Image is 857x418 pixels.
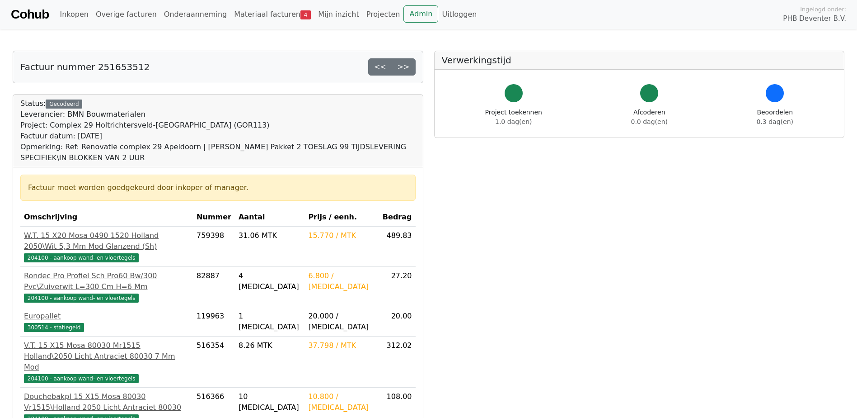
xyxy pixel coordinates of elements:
div: 10.800 / [MEDICAL_DATA] [308,391,375,413]
a: Rondec Pro Profiel Sch Pro60 Bw/300 Pvc\Zuiverwit L=300 Cm H=6 Mm204100 - aankoop wand- en vloert... [24,271,189,303]
td: 489.83 [378,227,415,267]
a: V.T. 15 X15 Mosa 80030 Mr1515 Holland\2050 Licht Antraciet 80030 7 Mm Mod204100 - aankoop wand- e... [24,340,189,384]
a: W.T. 15 X20 Mosa 0490 1520 Holland 2050\Wit 5,3 Mm Mod Glanzend (Sh)204100 - aankoop wand- en vlo... [24,230,189,263]
span: 204100 - aankoop wand- en vloertegels [24,374,139,383]
a: << [368,58,392,76]
a: Admin [403,5,438,23]
div: 20.000 / [MEDICAL_DATA] [308,311,375,332]
div: Beoordelen [757,108,793,127]
td: 20.00 [378,307,415,337]
div: Opmerking: Ref: Renovatie complex 29 Apeldoorn | [PERSON_NAME] Pakket 2 TOESLAG 99 TIJDSLEVERING ... [20,142,416,163]
th: Prijs / eenh. [304,208,378,227]
div: Project: Complex 29 Holtrichtersveld-[GEOGRAPHIC_DATA] (GOR113) [20,120,416,131]
td: 516354 [193,337,235,388]
td: 119963 [193,307,235,337]
div: 15.770 / MTK [308,230,375,241]
div: Project toekennen [485,108,542,127]
div: Europallet [24,311,189,322]
span: 204100 - aankoop wand- en vloertegels [24,253,139,262]
th: Aantal [235,208,304,227]
span: PHB Deventer B.V. [783,14,846,24]
div: 10 [MEDICAL_DATA] [239,391,301,413]
span: 1.0 dag(en) [495,118,532,125]
span: 0.3 dag(en) [757,118,793,125]
div: 31.06 MTK [239,230,301,241]
div: Gecodeerd [46,100,82,109]
div: 37.798 / MTK [308,340,375,351]
a: Uitloggen [438,5,480,24]
div: Rondec Pro Profiel Sch Pro60 Bw/300 Pvc\Zuiverwit L=300 Cm H=6 Mm [24,271,189,292]
div: 6.800 / [MEDICAL_DATA] [308,271,375,292]
td: 759398 [193,227,235,267]
h5: Verwerkingstijd [442,55,837,66]
div: 8.26 MTK [239,340,301,351]
div: Afcoderen [631,108,668,127]
div: Factuur datum: [DATE] [20,131,416,142]
div: 1 [MEDICAL_DATA] [239,311,301,332]
span: Ingelogd onder: [800,5,846,14]
h5: Factuur nummer 251653512 [20,62,150,72]
span: 4 [300,10,311,19]
a: Europallet300514 - statiegeld [24,311,189,332]
span: 300514 - statiegeld [24,323,84,332]
div: W.T. 15 X20 Mosa 0490 1520 Holland 2050\Wit 5,3 Mm Mod Glanzend (Sh) [24,230,189,252]
a: Cohub [11,4,49,25]
td: 312.02 [378,337,415,388]
span: 204100 - aankoop wand- en vloertegels [24,294,139,303]
a: >> [392,58,416,76]
div: Status: [20,98,416,163]
a: Projecten [363,5,404,24]
a: Onderaanneming [160,5,230,24]
span: 0.0 dag(en) [631,118,668,125]
th: Nummer [193,208,235,227]
div: Douchebakpl 15 X15 Mosa 80030 Vr1515\Holland 2050 Licht Antraciet 80030 [24,391,189,413]
td: 82887 [193,267,235,307]
th: Bedrag [378,208,415,227]
a: Mijn inzicht [314,5,363,24]
a: Inkopen [56,5,92,24]
a: Overige facturen [92,5,160,24]
div: 4 [MEDICAL_DATA] [239,271,301,292]
div: Factuur moet worden goedgekeurd door inkoper of manager. [28,182,408,193]
th: Omschrijving [20,208,193,227]
div: V.T. 15 X15 Mosa 80030 Mr1515 Holland\2050 Licht Antraciet 80030 7 Mm Mod [24,340,189,373]
div: Leverancier: BMN Bouwmaterialen [20,109,416,120]
td: 27.20 [378,267,415,307]
a: Materiaal facturen4 [230,5,314,24]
